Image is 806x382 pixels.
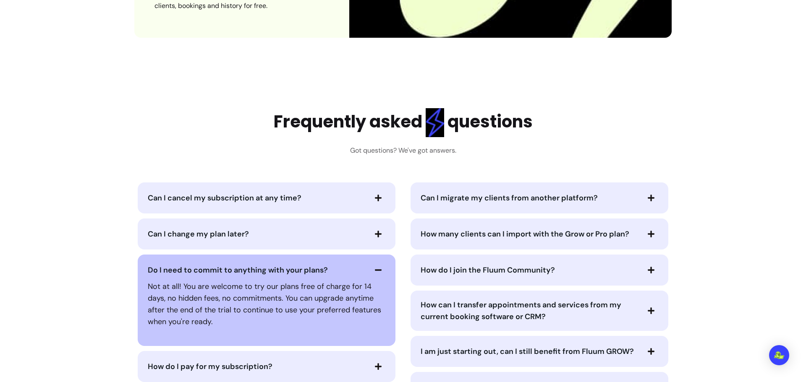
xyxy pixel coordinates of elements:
[148,265,328,275] span: Do I need to commit to anything with your plans?
[421,265,555,275] span: How do I join the Fluum Community?
[421,344,658,359] button: I am just starting out, can I still benefit from Fluum GROW?
[148,281,385,327] p: Not at all! You are welcome to try our plans free of charge for 14 days, no hidden fees, no commi...
[274,108,533,137] h2: Frequently asked questions
[421,263,658,277] button: How do I join the Fluum Community?
[148,359,385,374] button: How do I pay for my subscription?
[421,229,629,239] span: How many clients can I import with the Grow or Pro plan?
[350,146,456,156] h3: Got questions? We've got answers.
[148,277,385,331] div: Do I need to commit to anything with your plans?
[421,346,634,356] span: I am just starting out, can I still benefit from Fluum GROW?
[421,227,658,241] button: How many clients can I import with the Grow or Pro plan?
[148,361,272,372] span: How do I pay for my subscription?
[421,191,658,205] button: Can I migrate my clients from another platform?
[769,345,789,365] div: Open Intercom Messenger
[148,229,249,239] span: Can I change my plan later?
[421,300,621,322] span: How can I transfer appointments and services from my current booking software or CRM?
[148,227,385,241] button: Can I change my plan later?
[148,263,385,277] button: Do I need to commit to anything with your plans?
[426,108,444,137] img: flashlight Blue
[421,299,658,322] button: How can I transfer appointments and services from my current booking software or CRM?
[148,191,385,205] button: Can I cancel my subscription at any time?
[421,193,598,203] span: Can I migrate my clients from another platform?
[148,193,301,203] span: Can I cancel my subscription at any time?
